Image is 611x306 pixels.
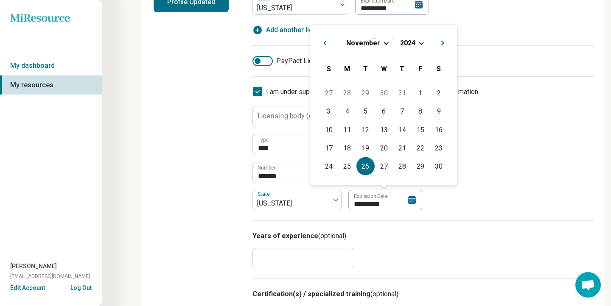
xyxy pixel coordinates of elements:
div: Choose Friday, November 15th, 2024 [411,120,429,139]
div: Choose Sunday, October 27th, 2024 [320,84,338,102]
span: [EMAIL_ADDRESS][DOMAIN_NAME] [10,273,90,280]
div: Monday [338,59,356,78]
span: [PERSON_NAME] [10,262,57,271]
div: Choose Monday, November 18th, 2024 [338,139,356,157]
span: November [346,39,380,47]
label: PsyPact License [252,56,327,66]
div: Choose Thursday, November 21st, 2024 [393,139,411,157]
h3: Certification(s) / specialized training [252,289,594,299]
div: Month November, 2024 [320,84,448,175]
label: Type [258,137,269,142]
label: Licensing body (optional) [258,113,336,120]
label: Number [258,165,276,170]
div: Choose Saturday, November 2nd, 2024 [430,84,448,102]
div: Choose Monday, November 25th, 2024 [338,157,356,175]
button: Previous Month [317,35,331,49]
div: Saturday [430,59,448,78]
button: Edit Account [10,284,45,292]
span: I am under supervision, so I will list my supervisor’s license information [266,88,478,96]
div: Choose Monday, November 4th, 2024 [338,102,356,120]
input: credential.supervisorLicense.0.name [253,134,429,155]
div: Choose Sunday, November 24th, 2024 [320,157,338,175]
div: Choose Tuesday, November 12th, 2024 [356,120,375,139]
div: Choose Sunday, November 17th, 2024 [320,139,338,157]
div: Choose Wednesday, November 27th, 2024 [375,157,393,175]
div: Choose Saturday, November 23rd, 2024 [430,139,448,157]
span: 2024 [400,39,415,47]
label: State [258,191,272,197]
div: Open chat [575,272,601,298]
div: Choose Wednesday, November 6th, 2024 [375,102,393,120]
div: Choose Saturday, November 16th, 2024 [430,120,448,139]
div: Choose Friday, November 22nd, 2024 [411,139,429,157]
div: Choose Sunday, November 10th, 2024 [320,120,338,139]
button: Add another license [252,25,328,35]
span: (optional) [370,290,398,298]
div: Choose Tuesday, October 29th, 2024 [356,84,375,102]
div: Choose Monday, November 11th, 2024 [338,120,356,139]
div: Sunday [320,59,338,78]
div: Choose Wednesday, November 13th, 2024 [375,120,393,139]
div: Choose Thursday, November 7th, 2024 [393,102,411,120]
div: Choose Thursday, November 28th, 2024 [393,157,411,175]
div: Choose Tuesday, November 5th, 2024 [356,102,375,120]
button: Log Out [70,284,92,290]
div: Thursday [393,59,411,78]
div: Choose Friday, November 1st, 2024 [411,84,429,102]
div: Choose Wednesday, November 20th, 2024 [375,139,393,157]
div: Choose Saturday, November 9th, 2024 [430,102,448,120]
div: Choose Thursday, November 14th, 2024 [393,120,411,139]
div: Choose Saturday, November 30th, 2024 [430,157,448,175]
h2: [DATE] [317,35,451,47]
div: Choose Friday, November 8th, 2024 [411,102,429,120]
div: Friday [411,59,429,78]
span: Add another license [266,25,328,35]
div: Choose Tuesday, November 19th, 2024 [356,139,375,157]
div: Choose Wednesday, October 30th, 2024 [375,84,393,102]
div: Choose Monday, October 28th, 2024 [338,84,356,102]
span: (optional) [318,232,346,240]
button: Next Month [437,35,451,49]
h3: Years of experience [252,231,594,241]
div: Choose Friday, November 29th, 2024 [411,157,429,175]
div: Choose Tuesday, November 26th, 2024 [356,157,375,175]
div: Choose Sunday, November 3rd, 2024 [320,102,338,120]
div: Tuesday [356,59,375,78]
div: Wednesday [375,59,393,78]
div: Choose Thursday, October 31st, 2024 [393,84,411,102]
div: Choose Date [310,25,458,186]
